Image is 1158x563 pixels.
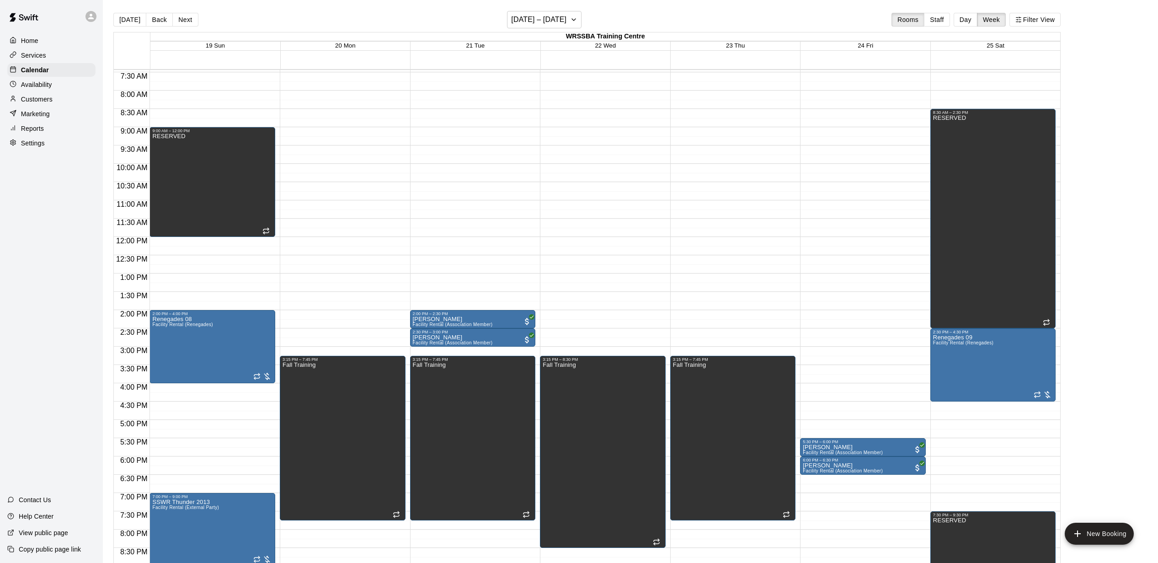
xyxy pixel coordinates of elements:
div: 3:15 PM – 8:30 PM [543,357,663,362]
button: 22 Wed [595,42,616,49]
div: 2:00 PM – 2:30 PM [413,311,533,316]
div: 7:00 PM – 9:00 PM [152,494,272,499]
button: 19 Sun [206,42,225,49]
span: 9:30 AM [118,145,150,153]
p: Settings [21,139,45,148]
span: 10:30 AM [114,182,150,190]
span: 4:30 PM [118,402,150,409]
p: Marketing [21,109,50,118]
div: 2:30 PM – 4:30 PM [933,330,1053,334]
button: 20 Mon [335,42,355,49]
div: 6:00 PM – 6:30 PM [803,458,923,462]
span: All customers have paid [913,463,922,472]
p: View public page [19,528,68,537]
span: 3:00 PM [118,347,150,354]
span: 7:30 PM [118,511,150,519]
span: 11:30 AM [114,219,150,226]
button: [DATE] [113,13,146,27]
div: 2:30 PM – 4:30 PM: Renegades 09 [930,328,1056,402]
button: Week [977,13,1006,27]
span: Recurring event [253,556,261,563]
div: 8:30 AM – 2:30 PM: RESERVED [930,109,1056,328]
div: 2:00 PM – 4:00 PM: Renegades 08 [149,310,275,383]
div: 2:30 PM – 3:00 PM: CJ Needham [410,328,536,347]
span: 7:30 AM [118,72,150,80]
button: 21 Tue [466,42,485,49]
span: Recurring event [1043,319,1050,326]
span: 7:00 PM [118,493,150,501]
span: Facility Rental (Association Member) [803,450,883,455]
div: Settings [7,136,96,150]
p: Availability [21,80,52,89]
div: 3:15 PM – 7:45 PM [673,357,793,362]
span: All customers have paid [523,317,532,326]
span: All customers have paid [523,335,532,344]
div: 3:15 PM – 7:45 PM: Fall Training [670,356,796,520]
span: 8:00 PM [118,530,150,537]
div: Marketing [7,107,96,121]
p: Reports [21,124,44,133]
span: 1:30 PM [118,292,150,300]
span: 5:30 PM [118,438,150,446]
span: 8:00 AM [118,91,150,98]
span: Recurring event [1034,391,1041,398]
span: 2:00 PM [118,310,150,318]
span: 2:30 PM [118,328,150,336]
button: add [1065,523,1134,545]
h6: [DATE] – [DATE] [511,13,566,26]
span: 12:30 PM [114,255,149,263]
button: Rooms [891,13,924,27]
span: 6:00 PM [118,456,150,464]
div: 5:30 PM – 6:00 PM: Arshan Hundal [800,438,926,456]
span: Facility Rental (Association Member) [413,340,493,345]
span: 10:00 AM [114,164,150,172]
a: Calendar [7,63,96,77]
div: 2:00 PM – 2:30 PM: CJ Needham [410,310,536,328]
span: Recurring event [523,511,530,518]
div: 3:15 PM – 8:30 PM: Fall Training [540,356,666,548]
span: Facility Rental (Association Member) [413,322,493,327]
span: 3:30 PM [118,365,150,373]
span: Recurring event [393,511,400,518]
button: Filter View [1009,13,1061,27]
span: Facility Rental (Renegades) [933,340,993,345]
div: 5:30 PM – 6:00 PM [803,440,923,444]
span: Facility Rental (Association Member) [803,468,883,473]
div: 3:15 PM – 7:45 PM [413,357,533,362]
div: 2:00 PM – 4:00 PM [152,311,272,316]
div: 9:00 AM – 12:00 PM: RESERVED [149,127,275,237]
span: Recurring event [783,511,790,518]
p: Contact Us [19,495,51,504]
div: 2:30 PM – 3:00 PM [413,330,533,334]
span: 12:00 PM [114,237,149,245]
a: Availability [7,78,96,91]
button: Staff [924,13,950,27]
a: Home [7,34,96,48]
p: Copy public page link [19,545,81,554]
div: Services [7,48,96,62]
span: Facility Rental (External Party) [152,505,219,510]
div: 3:15 PM – 7:45 PM [283,357,403,362]
div: 3:15 PM – 7:45 PM: Fall Training [280,356,406,520]
button: Day [954,13,977,27]
span: 23 Thu [726,42,745,49]
p: Services [21,51,46,60]
button: [DATE] – [DATE] [507,11,582,28]
div: WRSSBA Training Centre [150,32,1060,41]
button: 25 Sat [987,42,1004,49]
a: Reports [7,122,96,135]
div: 6:00 PM – 6:30 PM: Arshan Hundal [800,456,926,475]
span: 6:30 PM [118,475,150,483]
p: Home [21,36,38,45]
button: Back [146,13,173,27]
div: 8:30 AM – 2:30 PM [933,110,1053,115]
span: 24 Fri [858,42,873,49]
div: 9:00 AM – 12:00 PM [152,129,272,133]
